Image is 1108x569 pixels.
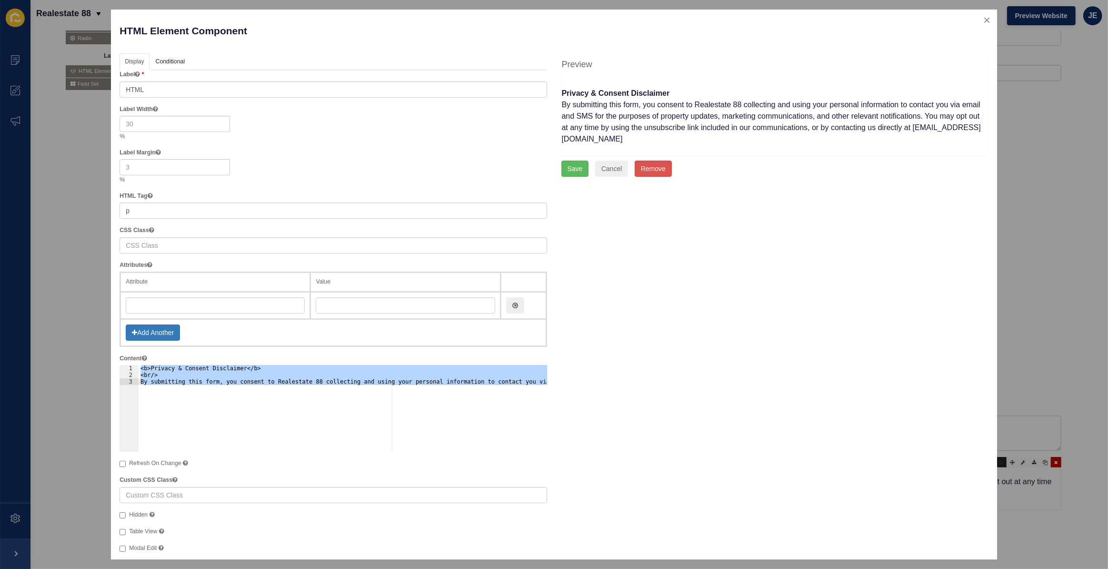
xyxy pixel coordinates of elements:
[120,105,158,113] label: Label Width
[120,273,310,292] th: Attribute
[120,81,547,98] input: Field Label
[120,529,126,535] input: Table View
[120,365,139,372] div: 1
[120,116,230,132] input: 30
[120,461,126,467] input: Refresh On Change
[120,237,547,254] input: CSS Class
[120,487,547,503] input: Custom CSS Class
[562,59,988,71] h4: Preview
[562,82,988,151] p: By submitting this form, you consent to Realestate 88 collecting and using your personal informat...
[129,528,157,535] span: Table View
[120,476,178,484] label: Custom CSS Class
[120,192,152,200] label: HTML Tag
[120,378,139,385] div: 3
[120,176,125,183] span: %
[635,161,672,177] button: Remove
[310,273,500,292] th: Value
[129,460,181,467] span: Refresh On Change
[120,372,139,378] div: 2
[120,133,125,140] span: %
[120,512,126,518] input: Hidden
[561,161,589,177] button: Save
[120,354,147,363] label: Content
[120,261,152,269] label: Attributes
[120,203,547,219] input: HTML Element Tag
[129,545,157,551] span: Modal Edit
[126,325,180,341] button: Add Another
[120,148,161,157] label: Label Margin
[150,53,190,71] a: Conditional
[120,18,547,43] p: HTML Element Component
[120,546,126,552] input: Modal Edit
[977,10,997,30] button: close
[120,226,154,234] label: CSS Class
[120,159,230,175] input: 3
[562,89,670,97] b: Privacy & Consent Disclaimer
[595,161,629,177] button: Cancel
[129,511,148,518] span: Hidden
[120,53,149,71] a: Display
[120,70,144,79] label: Label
